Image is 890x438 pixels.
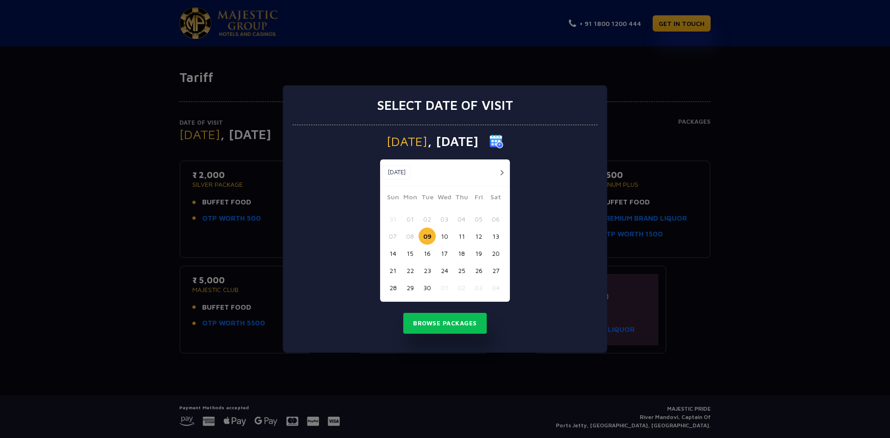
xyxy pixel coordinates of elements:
[453,210,470,228] button: 04
[382,165,411,179] button: [DATE]
[419,245,436,262] button: 16
[401,210,419,228] button: 01
[453,262,470,279] button: 25
[436,192,453,205] span: Wed
[384,245,401,262] button: 14
[419,262,436,279] button: 23
[470,210,487,228] button: 05
[403,313,487,334] button: Browse Packages
[453,279,470,296] button: 02
[436,228,453,245] button: 10
[419,210,436,228] button: 02
[401,279,419,296] button: 29
[470,262,487,279] button: 26
[401,262,419,279] button: 22
[427,135,478,148] span: , [DATE]
[387,135,427,148] span: [DATE]
[470,245,487,262] button: 19
[487,262,504,279] button: 27
[487,279,504,296] button: 04
[489,134,503,148] img: calender icon
[487,228,504,245] button: 13
[377,97,513,113] h3: Select date of visit
[453,228,470,245] button: 11
[436,210,453,228] button: 03
[487,210,504,228] button: 06
[436,262,453,279] button: 24
[401,228,419,245] button: 08
[384,192,401,205] span: Sun
[401,245,419,262] button: 15
[436,245,453,262] button: 17
[487,245,504,262] button: 20
[453,245,470,262] button: 18
[470,192,487,205] span: Fri
[419,228,436,245] button: 09
[453,192,470,205] span: Thu
[384,262,401,279] button: 21
[384,210,401,228] button: 31
[401,192,419,205] span: Mon
[487,192,504,205] span: Sat
[470,279,487,296] button: 03
[419,192,436,205] span: Tue
[470,228,487,245] button: 12
[384,228,401,245] button: 07
[436,279,453,296] button: 01
[384,279,401,296] button: 28
[419,279,436,296] button: 30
